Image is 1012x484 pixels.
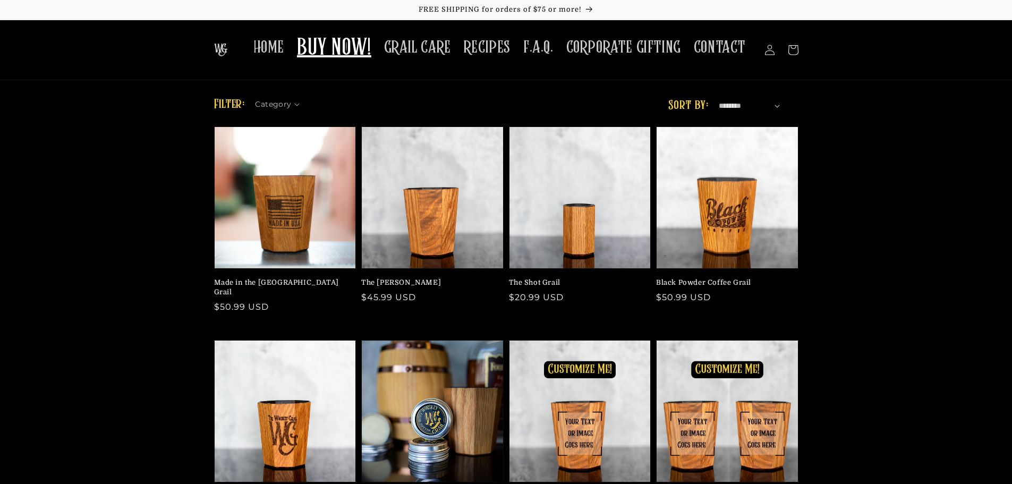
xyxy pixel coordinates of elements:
a: Made in the [GEOGRAPHIC_DATA] Grail [214,278,350,297]
a: The [PERSON_NAME] [361,278,497,287]
h2: Filter: [214,95,245,114]
span: RECIPES [464,37,511,58]
a: F.A.Q. [517,31,560,64]
span: Category [255,99,291,110]
a: RECIPES [457,31,517,64]
span: CORPORATE GIFTING [566,37,681,58]
p: FREE SHIPPING for orders of $75 or more! [11,5,1001,14]
a: CONTACT [687,31,752,64]
a: BUY NOW! [291,28,378,70]
a: Black Powder Coffee Grail [656,278,792,287]
a: HOME [247,31,291,64]
span: F.A.Q. [523,37,554,58]
span: HOME [253,37,284,58]
span: CONTACT [694,37,746,58]
span: GRAIL CARE [384,37,451,58]
img: The Whiskey Grail [214,44,227,56]
summary: Category [255,96,306,107]
a: The Shot Grail [509,278,645,287]
a: CORPORATE GIFTING [560,31,687,64]
label: Sort by: [668,99,708,112]
a: GRAIL CARE [378,31,457,64]
span: BUY NOW! [297,34,371,63]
